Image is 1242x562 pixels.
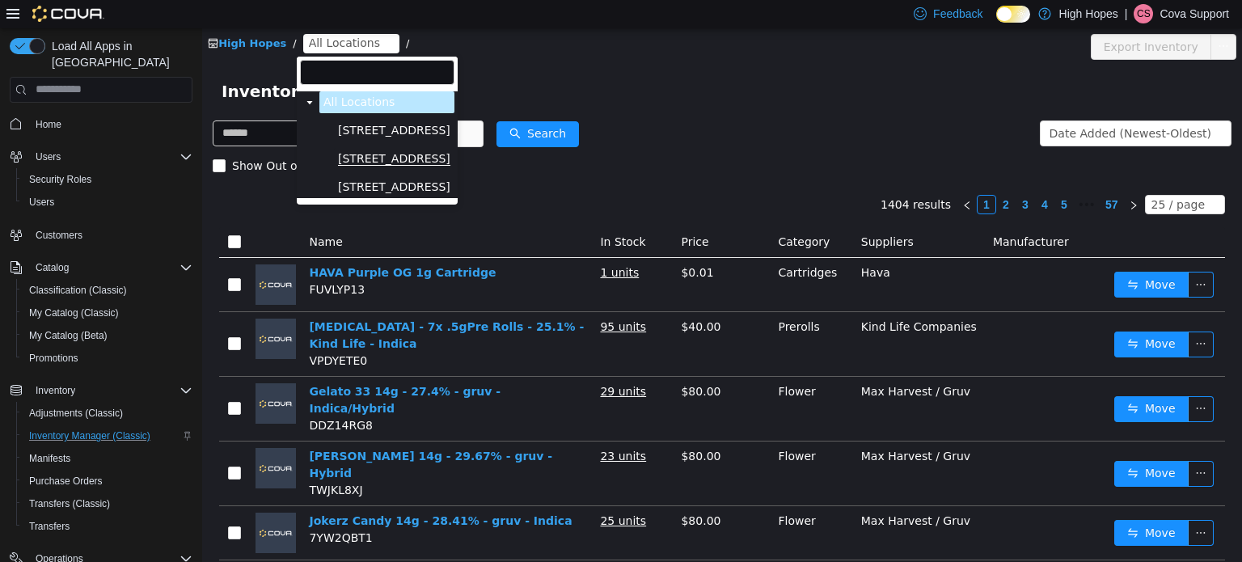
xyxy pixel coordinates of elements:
span: Users [29,196,54,209]
div: Date Added (Newest-Oldest) [847,93,1009,117]
button: Manifests [16,447,199,470]
button: Catalog [3,256,199,279]
span: Catalog [36,261,69,274]
p: Cova Support [1160,4,1229,23]
button: Users [29,147,67,167]
span: Inventory Manager (Classic) [29,429,150,442]
img: HAVA Purple OG 1g Cartridge placeholder [53,236,94,277]
span: [STREET_ADDRESS] [136,95,248,108]
span: Max Harvest / Gruv [659,421,768,434]
li: 1404 results [678,167,749,186]
a: 57 [898,167,921,185]
span: Max Harvest / Gruv [659,486,768,499]
span: Home [36,118,61,131]
li: Previous Page [755,167,775,186]
a: 3 [814,167,832,185]
td: Flower [569,478,652,532]
a: Home [29,115,68,134]
u: 23 units [398,421,444,434]
li: 5 [852,167,872,186]
p: | [1125,4,1128,23]
button: Classification (Classic) [16,279,199,302]
button: Inventory [3,379,199,402]
span: Promotions [23,349,192,368]
span: Users [23,192,192,212]
li: 1 [775,167,794,186]
button: Transfers [16,515,199,538]
button: Home [3,112,199,136]
img: Tear Gas - 7x .5gPre Rolls - 25.1% - Kind Life - Indica placeholder [53,290,94,331]
span: My Catalog (Beta) [29,329,108,342]
span: Load All Apps in [GEOGRAPHIC_DATA] [45,38,192,70]
a: Transfers (Classic) [23,494,116,513]
u: 95 units [398,292,444,305]
span: Inventory Manager [19,50,203,76]
button: My Catalog (Classic) [16,302,199,324]
span: My Catalog (Beta) [23,326,192,345]
button: Export Inventory [889,6,1009,32]
a: Gelato 33 14g - 27.4% - gruv - Indica/Hybrid [107,357,298,387]
button: icon: ellipsis [986,243,1012,269]
input: filter select [98,32,252,57]
span: ••• [872,167,898,186]
a: [PERSON_NAME] 14g - 29.67% - gruv - Hybrid [107,421,350,451]
span: Hava [659,238,688,251]
a: 1 [775,167,793,185]
a: Classification (Classic) [23,281,133,300]
span: Category [576,207,627,220]
span: FUVLYP13 [107,255,163,268]
span: Users [29,147,192,167]
span: Purchase Orders [23,471,192,491]
span: $0.01 [479,238,511,251]
span: $80.00 [479,486,518,499]
span: Name [107,207,140,220]
span: Manifests [29,452,70,465]
i: icon: caret-down [103,70,112,78]
img: Gushmintz 14g - 29.67% - gruv - Hybrid placeholder [53,420,94,460]
span: Show Out of Stock [23,131,141,144]
a: Users [23,192,61,212]
span: Suppliers [659,207,712,220]
u: 29 units [398,357,444,370]
a: Manifests [23,449,77,468]
a: icon: shopHigh Hopes [6,9,84,21]
span: 110 Magnolia St [132,91,252,113]
td: Cartridges [569,230,652,284]
li: 4 [833,167,852,186]
button: icon: swapMove [912,303,986,329]
span: In Stock [398,207,443,220]
button: Transfers (Classic) [16,492,199,515]
span: Manufacturer [791,207,867,220]
span: [STREET_ADDRESS] [136,152,248,165]
span: Catalog [29,258,192,277]
li: 3 [813,167,833,186]
span: $80.00 [479,357,518,370]
span: Kind Life Companies [659,292,775,305]
a: Adjustments (Classic) [23,404,129,423]
span: Feedback [933,6,982,22]
a: Inventory Manager (Classic) [23,426,157,446]
a: Security Roles [23,170,98,189]
span: Classification (Classic) [29,284,127,297]
li: 2 [794,167,813,186]
img: Jokerz Candy 14g - 28.41% - gruv - Indica placeholder [53,484,94,525]
span: Manifests [23,449,192,468]
img: Cova [32,6,104,22]
span: All Locations [121,67,192,80]
button: Promotions [16,347,199,370]
span: All Locations [107,6,178,23]
span: Max Harvest / Gruv [659,357,768,370]
span: $40.00 [479,292,518,305]
span: Transfers [23,517,192,536]
i: icon: shop [6,10,16,20]
span: Transfers [29,520,70,533]
span: Promotions [29,352,78,365]
a: Transfers [23,517,76,536]
span: Inventory [36,384,75,397]
span: / [91,9,94,21]
i: icon: right [927,172,936,182]
span: CS [1137,4,1151,23]
i: icon: left [760,172,770,182]
a: [MEDICAL_DATA] - 7x .5gPre Rolls - 25.1% - Kind Life - Indica [107,292,382,322]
